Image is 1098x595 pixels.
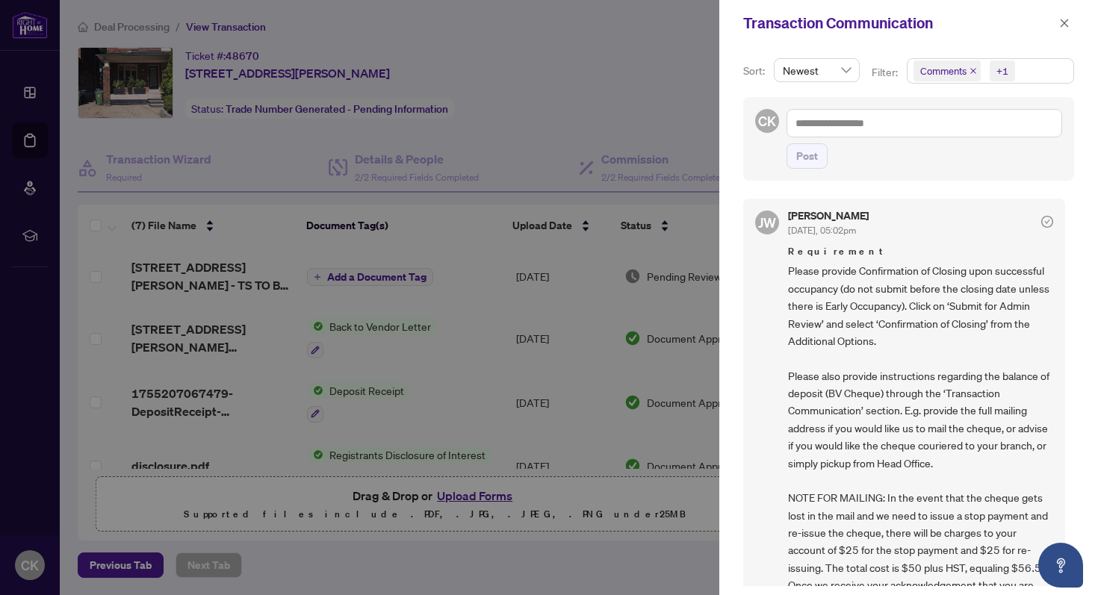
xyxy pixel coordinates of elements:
div: Transaction Communication [743,12,1055,34]
span: Newest [783,59,851,81]
button: Post [787,143,828,169]
span: close [1059,18,1070,28]
span: Comments [920,63,967,78]
span: check-circle [1041,216,1053,228]
p: Filter: [872,64,900,81]
span: JW [758,212,776,233]
span: [DATE], 05:02pm [788,225,856,236]
span: CK [758,110,776,131]
div: +1 [996,63,1008,78]
h5: [PERSON_NAME] [788,211,869,221]
p: Sort: [743,63,768,79]
button: Open asap [1038,543,1083,588]
span: close [970,67,977,75]
span: Requirement [788,244,1053,259]
span: Comments [914,60,981,81]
